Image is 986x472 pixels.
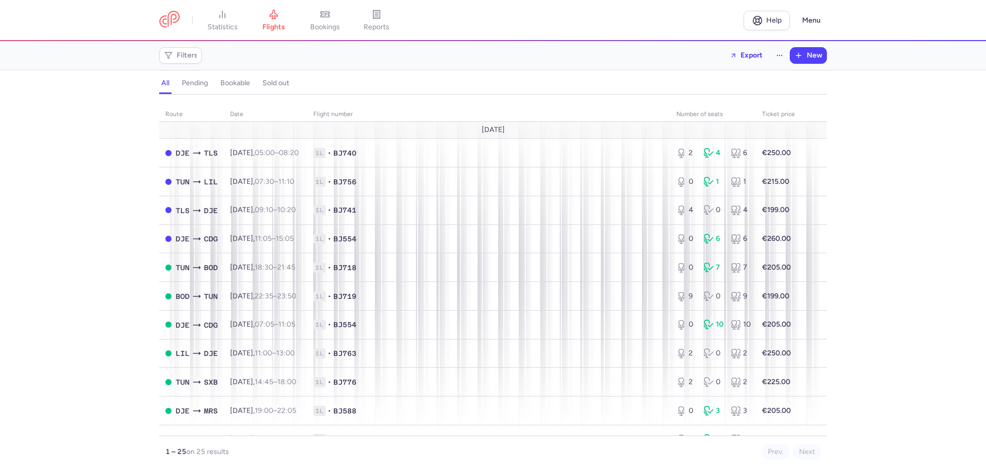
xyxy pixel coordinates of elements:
[255,435,275,443] time: 06:00
[160,48,201,63] button: Filters
[676,177,695,187] div: 0
[310,23,340,32] span: bookings
[731,177,750,187] div: 1
[790,48,826,63] button: New
[230,320,295,329] span: [DATE],
[204,233,218,244] span: CDG
[224,107,307,122] th: date
[670,107,756,122] th: number of seats
[176,319,189,331] span: DJE
[333,434,356,444] span: BJ714
[230,377,296,386] span: [DATE],
[255,263,273,272] time: 18:30
[277,263,295,272] time: 21:45
[176,291,189,302] span: BOD
[731,319,750,330] div: 10
[277,205,296,214] time: 10:20
[333,406,356,416] span: BJ588
[204,291,218,302] span: TUN
[723,47,769,64] button: Export
[255,205,296,214] span: –
[277,292,296,300] time: 23:50
[255,148,299,157] span: –
[313,234,326,244] span: 1L
[333,148,356,158] span: BJ740
[328,319,331,330] span: •
[255,320,274,329] time: 07:05
[204,147,218,159] span: TLS
[204,205,218,216] span: DJE
[333,177,356,187] span: BJ756
[176,205,189,216] span: TLS
[204,262,218,273] span: BOD
[255,205,273,214] time: 09:10
[176,147,189,159] span: DJE
[186,447,229,456] span: on 25 results
[255,406,296,415] span: –
[731,377,750,387] div: 2
[762,205,789,214] strong: €199.00
[204,434,218,445] span: TLS
[364,23,389,32] span: reports
[255,263,295,272] span: –
[255,148,275,157] time: 05:00
[262,23,285,32] span: flights
[279,148,299,157] time: 08:20
[333,234,356,244] span: BJ554
[182,79,208,88] h4: pending
[313,262,326,273] span: 1L
[704,205,723,215] div: 0
[279,435,299,443] time: 09:00
[255,320,295,329] span: –
[255,177,294,186] span: –
[262,79,289,88] h4: sold out
[762,263,791,272] strong: €205.00
[676,434,695,444] div: 4
[176,434,189,445] span: TUN
[176,262,189,273] span: TUN
[731,406,750,416] div: 3
[255,292,273,300] time: 22:35
[207,23,238,32] span: statistics
[230,234,294,243] span: [DATE],
[277,377,296,386] time: 18:00
[731,205,750,215] div: 4
[176,376,189,388] span: TUN
[676,348,695,358] div: 2
[159,11,180,30] a: CitizenPlane red outlined logo
[230,406,296,415] span: [DATE],
[351,9,402,32] a: reports
[704,291,723,301] div: 0
[313,148,326,158] span: 1L
[328,291,331,301] span: •
[744,11,790,30] a: Help
[255,435,299,443] span: –
[255,349,272,357] time: 11:00
[313,291,326,301] span: 1L
[307,107,670,122] th: Flight number
[161,79,169,88] h4: all
[313,434,326,444] span: 1L
[328,262,331,273] span: •
[313,205,326,215] span: 1L
[328,177,331,187] span: •
[248,9,299,32] a: flights
[176,176,189,187] span: TUN
[704,148,723,158] div: 4
[333,291,356,301] span: BJ719
[313,319,326,330] span: 1L
[676,148,695,158] div: 2
[333,262,356,273] span: BJ718
[676,205,695,215] div: 4
[676,406,695,416] div: 0
[333,348,356,358] span: BJ763
[328,234,331,244] span: •
[676,291,695,301] div: 9
[230,205,296,214] span: [DATE],
[204,176,218,187] span: LIL
[731,291,750,301] div: 9
[762,444,789,460] button: Prev.
[676,262,695,273] div: 0
[328,377,331,387] span: •
[731,148,750,158] div: 6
